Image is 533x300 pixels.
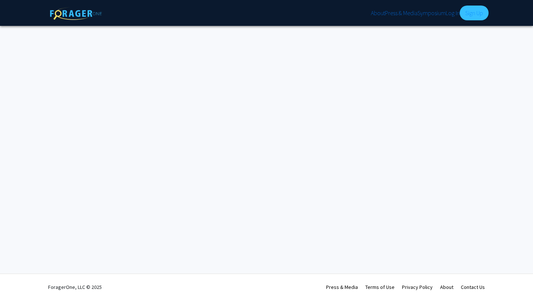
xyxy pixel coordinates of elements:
[460,6,489,20] a: Sign Up
[48,274,102,300] div: ForagerOne, LLC © 2025
[365,284,395,290] a: Terms of Use
[402,284,433,290] a: Privacy Policy
[50,7,102,20] img: ForagerOne Logo
[440,284,453,290] a: About
[461,284,485,290] a: Contact Us
[326,284,358,290] a: Press & Media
